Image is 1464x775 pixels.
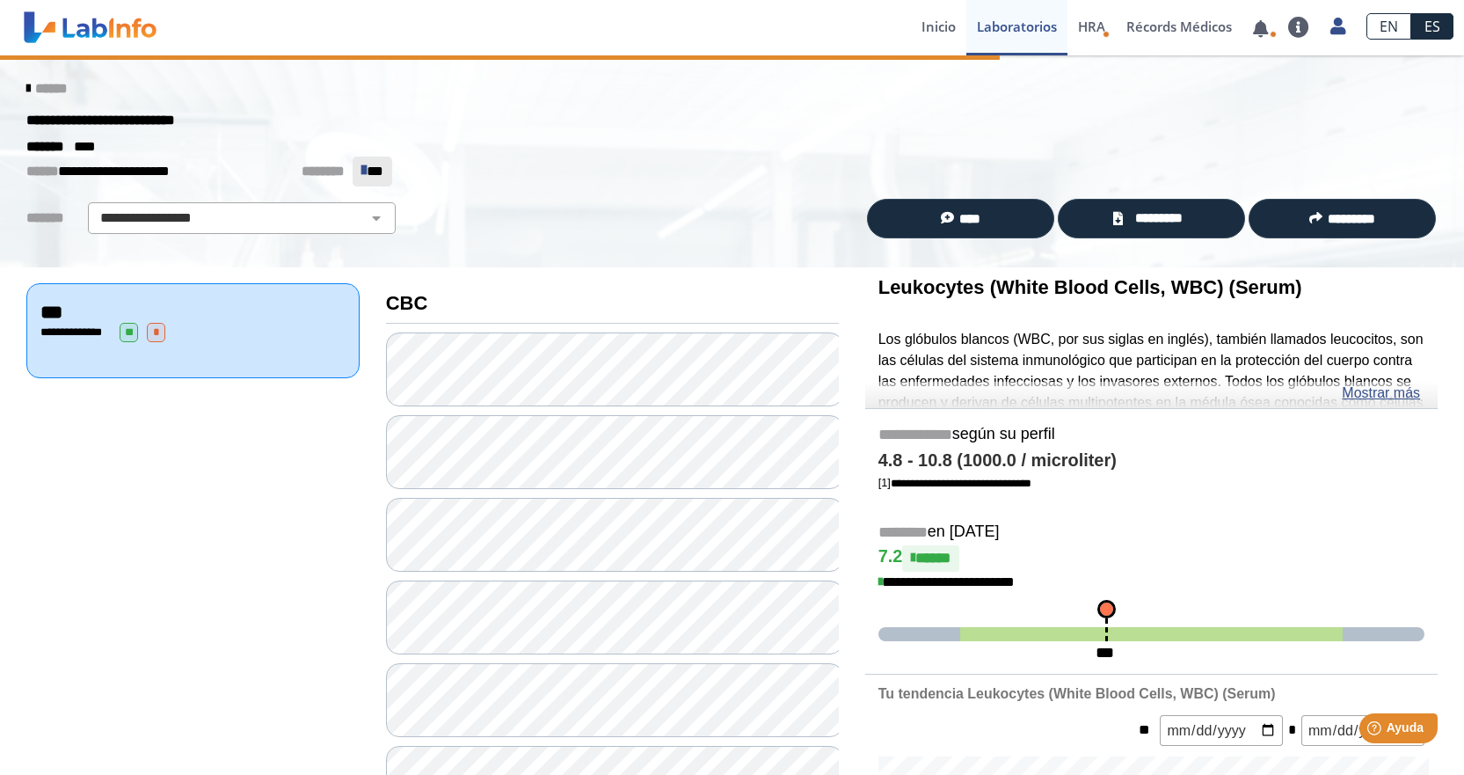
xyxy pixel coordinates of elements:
[386,292,428,314] b: CBC
[878,545,1424,572] h4: 7.2
[878,686,1276,701] b: Tu tendencia Leukocytes (White Blood Cells, WBC) (Serum)
[878,476,1031,489] a: [1]
[878,523,1424,543] h5: en [DATE]
[878,450,1424,472] h4: 4.8 - 10.8 (1000.0 / microliter)
[1160,715,1283,746] input: mm/dd/yyyy
[1078,18,1105,35] span: HRA
[1342,383,1420,404] a: Mostrar más
[1307,706,1445,756] iframe: Help widget launcher
[878,329,1424,560] p: Los glóbulos blancos (WBC, por sus siglas en inglés), también llamados leucocitos, son las célula...
[878,276,1302,298] b: Leukocytes (White Blood Cells, WBC) (Serum)
[1411,13,1453,40] a: ES
[878,425,1424,445] h5: según su perfil
[1366,13,1411,40] a: EN
[1301,715,1424,746] input: mm/dd/yyyy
